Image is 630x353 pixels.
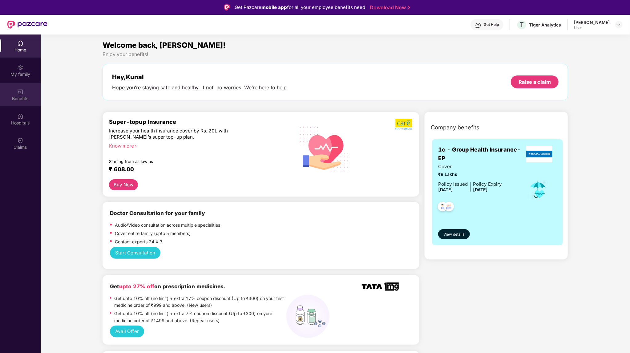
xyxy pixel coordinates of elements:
img: svg+xml;base64,PHN2ZyBpZD0iQ2xhaW0iIHhtbG5zPSJodHRwOi8vd3d3LnczLm9yZy8yMDAwL3N2ZyIgd2lkdGg9IjIwIi... [17,137,23,144]
p: Get upto 10% off (no limit) + extra 17% coupon discount (Up to ₹300) on your first medicine order... [114,295,286,309]
b: Get on prescription medicines. [110,283,225,290]
div: Starting from as low as [109,159,260,163]
button: Buy Now [109,179,138,190]
img: icon [528,180,548,200]
img: svg+xml;base64,PHN2ZyBpZD0iQmVuZWZpdHMiIHhtbG5zPSJodHRwOi8vd3d3LnczLm9yZy8yMDAwL3N2ZyIgd2lkdGg9Ij... [17,89,23,95]
div: Hope you’re staying safe and healthy. If not, no worries. We’re here to help. [112,84,288,91]
a: Download Now [370,4,408,11]
p: Contact experts 24 X 7 [115,238,163,245]
img: svg+xml;base64,PHN2ZyBpZD0iSG9tZSIgeG1sbnM9Imh0dHA6Ly93d3cudzMub3JnLzIwMDAvc3ZnIiB3aWR0aD0iMjAiIG... [17,40,23,46]
img: svg+xml;base64,PHN2ZyBpZD0iRHJvcGRvd24tMzJ4MzIiIHhtbG5zPSJodHRwOi8vd3d3LnczLm9yZy8yMDAwL3N2ZyIgd2... [616,22,621,27]
img: insurerLogo [526,146,553,162]
img: b5dec4f62d2307b9de63beb79f102df3.png [395,118,413,130]
img: svg+xml;base64,PHN2ZyB4bWxucz0iaHR0cDovL3d3dy53My5vcmcvMjAwMC9zdmciIHdpZHRoPSI0OC45NDMiIGhlaWdodD... [435,200,450,215]
div: Raise a claim [519,79,551,85]
img: TATA_1mg_Logo.png [362,282,399,291]
span: T [520,21,524,28]
div: Know more [109,143,283,147]
div: ₹ 608.00 [109,166,280,173]
span: 1c - Group Health Insurance-EP [438,145,522,163]
button: View details [438,229,470,239]
img: svg+xml;base64,PHN2ZyB3aWR0aD0iMjAiIGhlaWdodD0iMjAiIHZpZXdCb3g9IjAgMCAyMCAyMCIgZmlsbD0ibm9uZSIgeG... [17,64,23,71]
div: Get Pazcare for all your employee benefits need [235,4,365,11]
span: [DATE] [473,187,488,192]
div: Enjoy your benefits! [103,51,568,58]
img: svg+xml;base64,PHN2ZyBpZD0iSGVscC0zMngzMiIgeG1sbnM9Imh0dHA6Ly93d3cudzMub3JnLzIwMDAvc3ZnIiB3aWR0aD... [475,22,481,28]
span: View details [444,232,465,237]
button: Avail Offer [110,326,144,337]
span: upto 27% off [119,283,154,290]
div: Tiger Analytics [529,22,561,28]
div: Super-topup Insurance [109,118,286,125]
b: Doctor Consultation for your family [110,210,205,216]
img: Stroke [408,4,410,11]
div: User [574,25,610,30]
img: medicines%20(1).png [286,295,329,338]
strong: mobile app [261,4,287,10]
p: Cover entire family (upto 5 members) [115,230,191,237]
img: Logo [224,4,230,10]
img: New Pazcare Logo [7,21,47,29]
p: Get upto 10% off (no limit) + extra 7% coupon discount (Up to ₹300) on your medicine order of ₹14... [114,310,286,324]
div: Policy issued [438,181,468,188]
div: Hey, Kunal [112,73,288,81]
div: [PERSON_NAME] [574,19,610,25]
span: Cover [438,163,502,170]
p: Audio/Video consultation across multiple specialities [115,222,220,229]
span: Company benefits [431,123,479,132]
span: Welcome back, [PERSON_NAME]! [103,41,226,50]
div: Policy Expiry [473,181,502,188]
button: Start Consultation [110,247,160,259]
span: right [134,144,137,148]
div: Get Help [484,22,499,27]
div: Increase your health insurance cover by Rs. 20L with [PERSON_NAME]’s super top-up plan. [109,128,260,140]
span: [DATE] [438,187,453,192]
img: svg+xml;base64,PHN2ZyB4bWxucz0iaHR0cDovL3d3dy53My5vcmcvMjAwMC9zdmciIHhtbG5zOnhsaW5rPSJodHRwOi8vd3... [295,119,354,179]
img: svg+xml;base64,PHN2ZyB4bWxucz0iaHR0cDovL3d3dy53My5vcmcvMjAwMC9zdmciIHdpZHRoPSI0OC45NDMiIGhlaWdodD... [442,200,457,215]
img: svg+xml;base64,PHN2ZyBpZD0iSG9zcGl0YWxzIiB4bWxucz0iaHR0cDovL3d3dy53My5vcmcvMjAwMC9zdmciIHdpZHRoPS... [17,113,23,119]
span: ₹8 Lakhs [438,171,502,178]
